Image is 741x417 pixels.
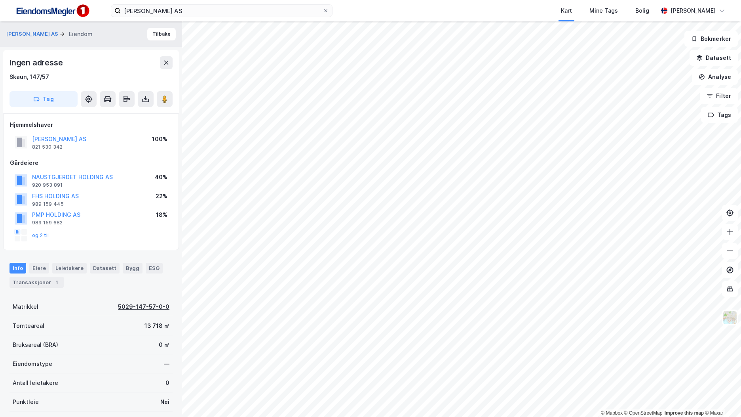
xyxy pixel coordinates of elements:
div: [PERSON_NAME] [671,6,716,15]
button: Tag [9,91,78,107]
div: Eiendom [69,29,93,39]
div: ESG [146,263,163,273]
div: 22% [156,191,167,201]
div: 13 718 ㎡ [144,321,169,331]
div: — [164,359,169,369]
div: 1 [53,278,61,286]
iframe: Chat Widget [701,379,741,417]
div: 5029-147-57-0-0 [118,302,169,312]
button: Tags [701,107,738,123]
button: Analyse [692,69,738,85]
div: Leietakere [52,263,87,273]
div: Matrikkel [13,302,38,312]
div: Gårdeiere [10,158,172,168]
div: 0 ㎡ [159,340,169,350]
button: Bokmerker [684,31,738,47]
div: 40% [155,172,167,182]
div: Antall leietakere [13,378,58,388]
div: Kontrollprogram for chat [701,379,741,417]
div: Datasett [90,263,120,273]
div: Tomteareal [13,321,44,331]
div: Eiendomstype [13,359,52,369]
div: 100% [152,134,167,144]
div: Skaun, 147/57 [9,72,49,82]
div: 821 530 342 [32,144,63,150]
button: Datasett [690,50,738,66]
div: 989 159 445 [32,201,64,207]
div: Nei [160,397,169,407]
button: Tilbake [147,28,176,40]
button: [PERSON_NAME] AS [6,30,60,38]
div: Bolig [635,6,649,15]
button: Filter [700,88,738,104]
div: Mine Tags [589,6,618,15]
a: Mapbox [601,410,623,416]
div: Eiere [29,263,49,273]
div: Punktleie [13,397,39,407]
div: 989 159 682 [32,220,63,226]
input: Søk på adresse, matrikkel, gårdeiere, leietakere eller personer [121,5,323,17]
div: Info [9,263,26,273]
div: Kart [561,6,572,15]
div: 920 953 891 [32,182,63,188]
div: 18% [156,210,167,220]
div: Ingen adresse [9,56,64,69]
img: Z [722,310,737,325]
div: Bygg [123,263,142,273]
a: Improve this map [665,410,704,416]
img: F4PB6Px+NJ5v8B7XTbfpPpyloAAAAASUVORK5CYII= [13,2,92,20]
div: Transaksjoner [9,277,64,288]
div: Bruksareal (BRA) [13,340,58,350]
div: Hjemmelshaver [10,120,172,130]
div: 0 [165,378,169,388]
a: OpenStreetMap [624,410,663,416]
